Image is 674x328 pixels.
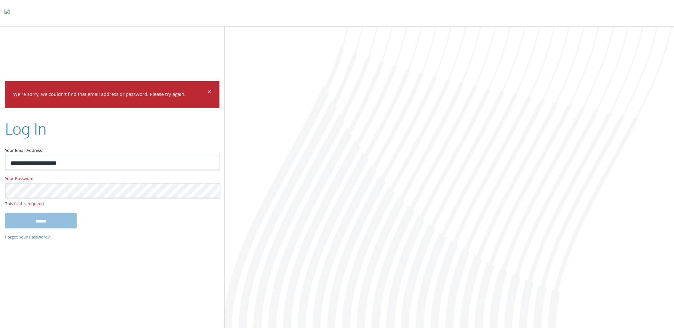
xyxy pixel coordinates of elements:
p: We're sorry, we couldn't find that email address or password. Please try again. [13,90,206,100]
button: Dismiss alert [207,89,211,97]
small: This field is required [5,201,219,208]
h2: Log In [5,118,46,139]
a: Forgot Your Password? [5,234,50,241]
img: todyl-logo-dark.svg [4,7,10,20]
span: × [207,87,211,99]
label: Your Password [5,175,219,183]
